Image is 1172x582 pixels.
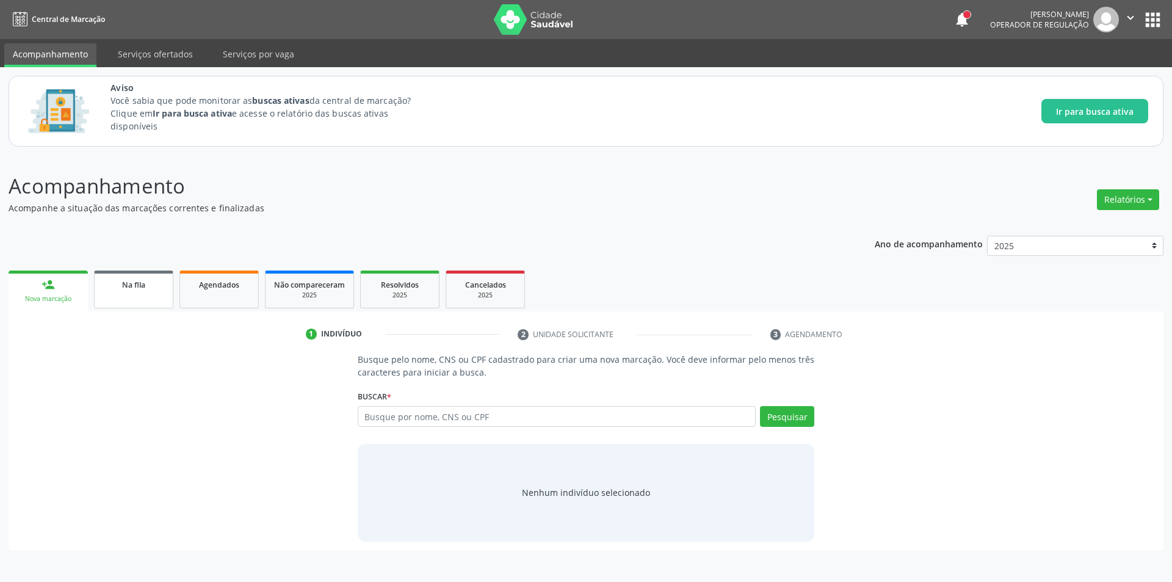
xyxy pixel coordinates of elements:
[321,329,362,340] div: Indivíduo
[9,9,105,29] a: Central de Marcação
[358,387,391,406] label: Buscar
[306,329,317,340] div: 1
[153,107,232,119] strong: Ir para busca ativa
[1041,99,1148,123] button: Ir para busca ativa
[1097,189,1159,210] button: Relatórios
[4,43,96,67] a: Acompanhamento
[110,81,433,94] span: Aviso
[990,20,1089,30] span: Operador de regulação
[522,486,650,499] div: Nenhum indivíduo selecionado
[358,406,756,427] input: Busque por nome, CNS ou CPF
[1119,7,1142,32] button: 
[1124,11,1137,24] i: 
[1142,9,1163,31] button: apps
[875,236,983,251] p: Ano de acompanhamento
[214,43,303,65] a: Serviços por vaga
[274,291,345,300] div: 2025
[274,280,345,290] span: Não compareceram
[32,14,105,24] span: Central de Marcação
[369,291,430,300] div: 2025
[110,94,433,133] p: Você sabia que pode monitorar as da central de marcação? Clique em e acesse o relatório das busca...
[1056,105,1134,118] span: Ir para busca ativa
[122,280,145,290] span: Na fila
[17,294,79,304] div: Nova marcação
[1093,7,1119,32] img: img
[953,11,971,28] button: notifications
[760,406,814,427] button: Pesquisar
[252,95,309,106] strong: buscas ativas
[24,84,93,139] img: Imagem de CalloutCard
[381,280,419,290] span: Resolvidos
[42,278,55,291] div: person_add
[199,280,239,290] span: Agendados
[465,280,506,290] span: Cancelados
[9,171,817,202] p: Acompanhamento
[990,9,1089,20] div: [PERSON_NAME]
[109,43,201,65] a: Serviços ofertados
[358,353,815,379] p: Busque pelo nome, CNS ou CPF cadastrado para criar uma nova marcação. Você deve informar pelo men...
[455,291,516,300] div: 2025
[9,202,817,214] p: Acompanhe a situação das marcações correntes e finalizadas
